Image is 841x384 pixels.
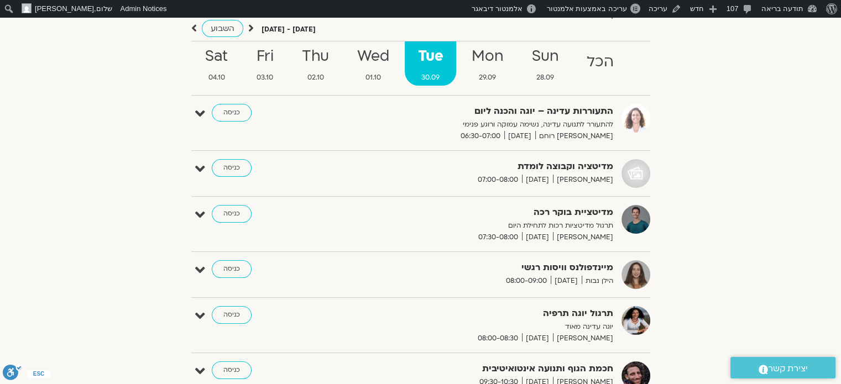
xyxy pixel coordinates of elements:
[212,306,252,324] a: כניסה
[504,130,535,142] span: [DATE]
[458,72,516,83] span: 29.09
[553,174,613,186] span: [PERSON_NAME]
[212,260,252,278] a: כניסה
[342,205,613,220] strong: מדיטציית בוקר רכה
[405,44,456,69] strong: Tue
[342,220,613,232] p: תרגול מדיטציות רכות לתחילת היום
[212,361,252,379] a: כניסה
[513,9,640,19] label: הצג רק הרצאות להם יש לי גישה
[522,333,553,344] span: [DATE]
[405,72,456,83] span: 30.09
[457,130,504,142] span: 06:30-07:00
[202,20,243,37] a: השבוע
[243,44,286,69] strong: Fri
[262,24,316,35] p: [DATE] - [DATE]
[342,159,613,174] strong: מדיטציה וקבוצה לומדת
[551,275,582,287] span: [DATE]
[730,357,835,378] a: יצירת קשר
[342,260,613,275] strong: מיינדפולנס וויסות רגשי
[474,333,522,344] span: 08:00-08:30
[243,72,286,83] span: 03.10
[522,232,553,243] span: [DATE]
[289,44,342,69] strong: Thu
[535,130,613,142] span: [PERSON_NAME] רוחם
[768,361,808,376] span: יצירת קשר
[519,44,571,69] strong: Sun
[573,41,626,86] a: הכל
[211,23,234,34] span: השבוע
[519,72,571,83] span: 28.09
[212,104,252,122] a: כניסה
[289,41,342,86] a: Thu02.10
[289,72,342,83] span: 02.10
[35,4,94,13] span: [PERSON_NAME]
[546,4,626,13] span: עריכה באמצעות אלמנטור
[344,72,403,83] span: 01.10
[342,104,613,119] strong: התעוררות עדינה – יוגה והכנה ליום
[405,41,456,86] a: Tue30.09
[212,159,252,177] a: כניסה
[342,306,613,321] strong: תרגול יוגה תרפיה
[519,41,571,86] a: Sun28.09
[192,72,241,83] span: 04.10
[553,232,613,243] span: [PERSON_NAME]
[573,50,626,75] strong: הכל
[243,41,286,86] a: Fri03.10
[502,275,551,287] span: 08:00-09:00
[474,174,522,186] span: 07:00-08:00
[474,232,522,243] span: 07:30-08:00
[458,44,516,69] strong: Mon
[522,174,553,186] span: [DATE]
[553,333,613,344] span: [PERSON_NAME]
[192,44,241,69] strong: Sat
[212,205,252,223] a: כניסה
[582,275,613,287] span: הילן נבות
[344,41,403,86] a: Wed01.10
[344,44,403,69] strong: Wed
[192,41,241,86] a: Sat04.10
[342,321,613,333] p: יוגה עדינה מאוד
[342,361,613,376] strong: חכמת הגוף ותנועה אינטואיטיבית
[458,41,516,86] a: Mon29.09
[342,119,613,130] p: להתעורר לתנועה עדינה, נשימה עמוקה ורוגע פנימי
